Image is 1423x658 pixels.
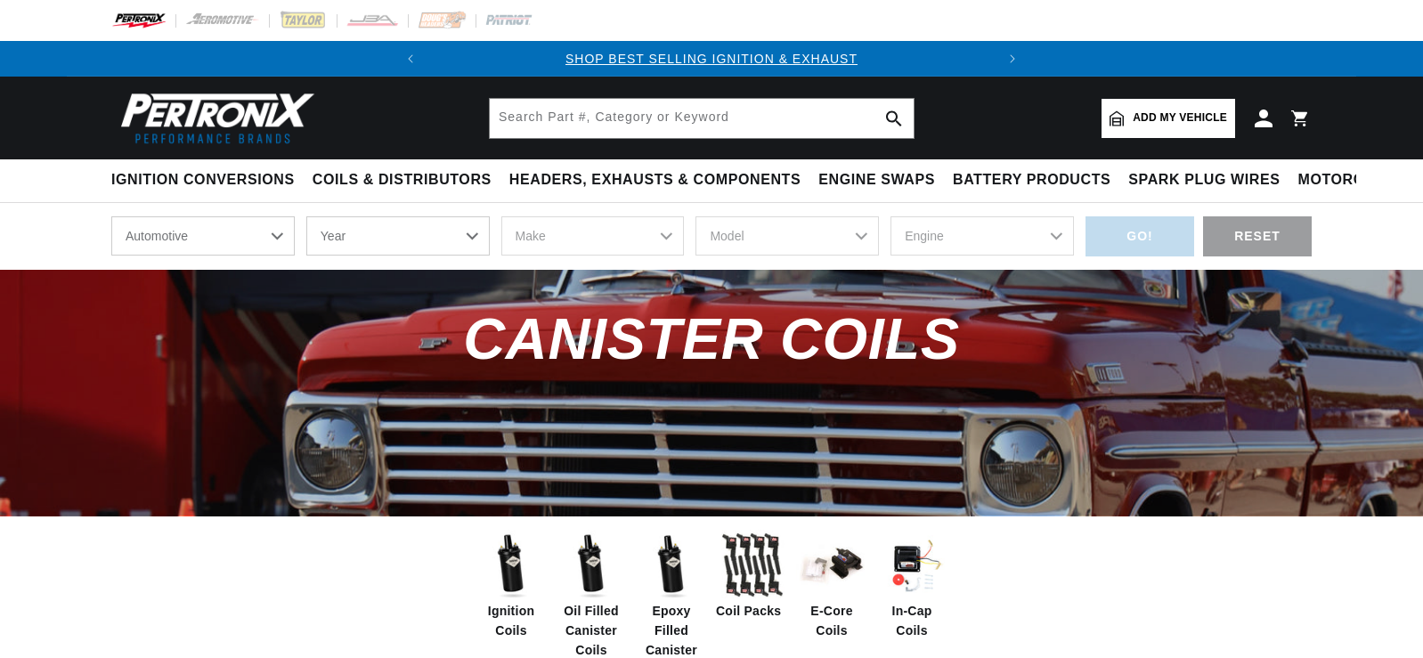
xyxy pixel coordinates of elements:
[636,530,707,601] img: Epoxy Filled Canister Coils
[111,216,295,256] select: Ride Type
[876,530,947,641] a: In-Cap Coils In-Cap Coils
[500,159,809,201] summary: Headers, Exhausts & Components
[818,171,935,190] span: Engine Swaps
[111,171,295,190] span: Ignition Conversions
[490,99,914,138] input: Search Part #, Category or Keyword
[953,171,1110,190] span: Battery Products
[796,601,867,641] span: E-Core Coils
[556,530,627,601] img: Oil Filled Canister Coils
[944,159,1119,201] summary: Battery Products
[796,530,867,601] img: E-Core Coils
[509,171,801,190] span: Headers, Exhausts & Components
[995,41,1030,77] button: Translation missing: en.sections.announcements.next_announcement
[67,41,1356,77] slideshow-component: Translation missing: en.sections.announcements.announcement_bar
[1102,99,1235,138] a: Add my vehicle
[1289,159,1413,201] summary: Motorcycle
[501,216,685,256] select: Make
[304,159,500,201] summary: Coils & Distributors
[476,530,547,601] img: Ignition Coils
[306,216,490,256] select: Year
[111,159,304,201] summary: Ignition Conversions
[1133,110,1227,126] span: Add my vehicle
[716,601,781,621] span: Coil Packs
[890,216,1074,256] select: Engine
[874,99,914,138] button: search button
[111,87,316,149] img: Pertronix
[716,530,787,601] img: Coil Packs
[876,530,947,601] img: In-Cap Coils
[1128,171,1280,190] span: Spark Plug Wires
[716,530,787,621] a: Coil Packs Coil Packs
[313,171,492,190] span: Coils & Distributors
[428,49,995,69] div: Announcement
[809,159,944,201] summary: Engine Swaps
[463,306,959,371] span: Canister Coils
[428,49,995,69] div: 1 of 2
[1203,216,1312,256] div: RESET
[1119,159,1289,201] summary: Spark Plug Wires
[1298,171,1404,190] span: Motorcycle
[876,601,947,641] span: In-Cap Coils
[796,530,867,641] a: E-Core Coils E-Core Coils
[393,41,428,77] button: Translation missing: en.sections.announcements.previous_announcement
[695,216,879,256] select: Model
[565,52,858,66] a: SHOP BEST SELLING IGNITION & EXHAUST
[476,601,547,641] span: Ignition Coils
[476,530,547,641] a: Ignition Coils Ignition Coils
